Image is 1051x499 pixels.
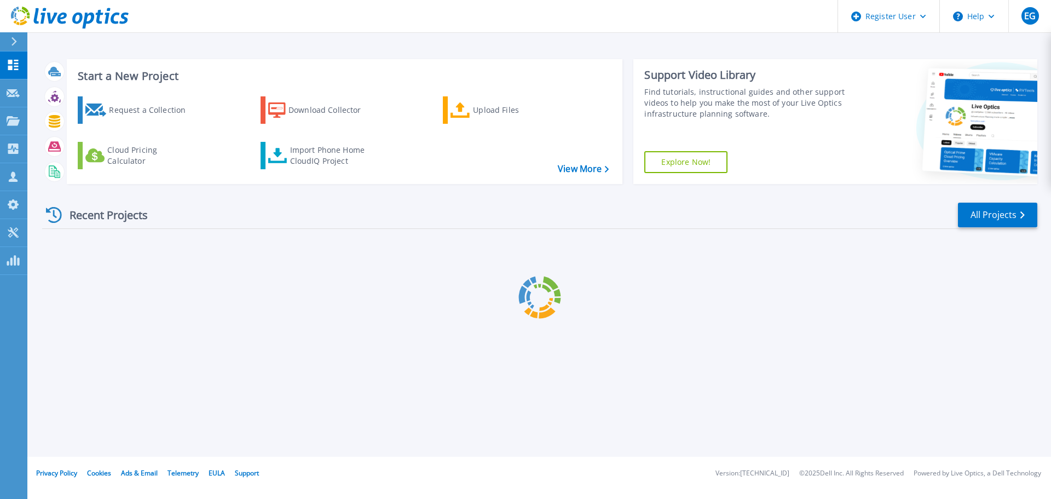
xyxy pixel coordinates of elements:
div: Support Video Library [644,68,850,82]
a: Download Collector [261,96,383,124]
a: All Projects [958,203,1037,227]
span: EG [1024,12,1036,20]
div: Upload Files [473,99,561,121]
div: Import Phone Home CloudIQ Project [290,145,376,167]
a: View More [558,164,609,174]
li: Version: [TECHNICAL_ID] [715,470,789,477]
div: Find tutorials, instructional guides and other support videos to help you make the most of your L... [644,87,850,119]
a: Ads & Email [121,468,158,478]
a: Upload Files [443,96,565,124]
li: © 2025 Dell Inc. All Rights Reserved [799,470,904,477]
a: EULA [209,468,225,478]
h3: Start a New Project [78,70,609,82]
div: Request a Collection [109,99,197,121]
li: Powered by Live Optics, a Dell Technology [914,470,1041,477]
a: Privacy Policy [36,468,77,478]
a: Request a Collection [78,96,200,124]
a: Telemetry [168,468,199,478]
a: Support [235,468,259,478]
div: Download Collector [288,99,376,121]
a: Cloud Pricing Calculator [78,142,200,169]
div: Recent Projects [42,202,163,228]
a: Explore Now! [644,151,727,173]
div: Cloud Pricing Calculator [107,145,195,167]
a: Cookies [87,468,111,478]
